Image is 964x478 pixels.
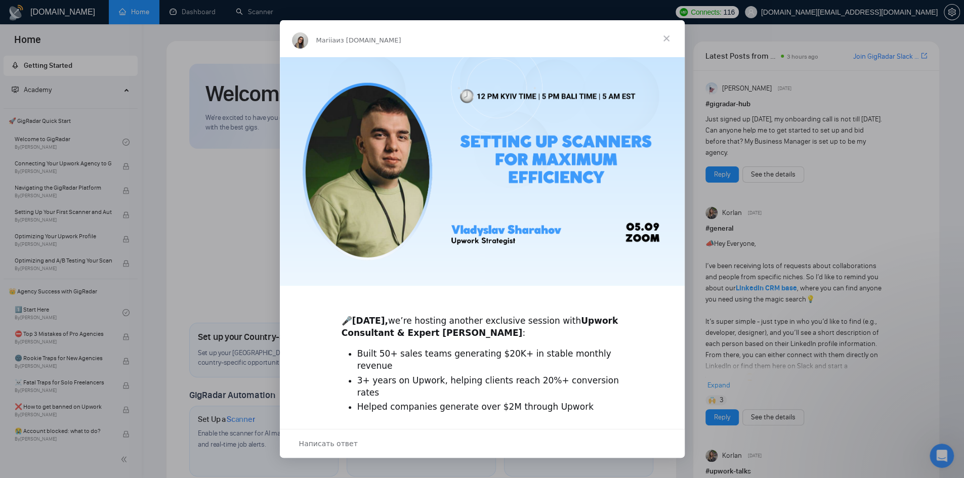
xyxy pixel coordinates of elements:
[357,375,623,399] li: 3+ years on Upwork, helping clients reach 20%+ conversion rates
[292,32,308,49] img: Profile image for Mariia
[648,20,685,57] span: Закрыть
[316,36,337,44] span: Mariia
[299,437,358,450] span: Написать ответ
[352,316,388,326] b: [DATE],
[342,316,618,338] b: Upwork Consultant & Expert [PERSON_NAME]
[342,303,623,339] div: 🎤 we’re hosting another exclusive session with :
[336,36,401,44] span: из [DOMAIN_NAME]
[357,401,623,413] li: Helped companies generate over $2M through Upwork
[357,348,623,372] li: Built 50+ sales teams generating $20K+ in stable monthly revenue
[280,429,685,458] div: Открыть разговор и ответить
